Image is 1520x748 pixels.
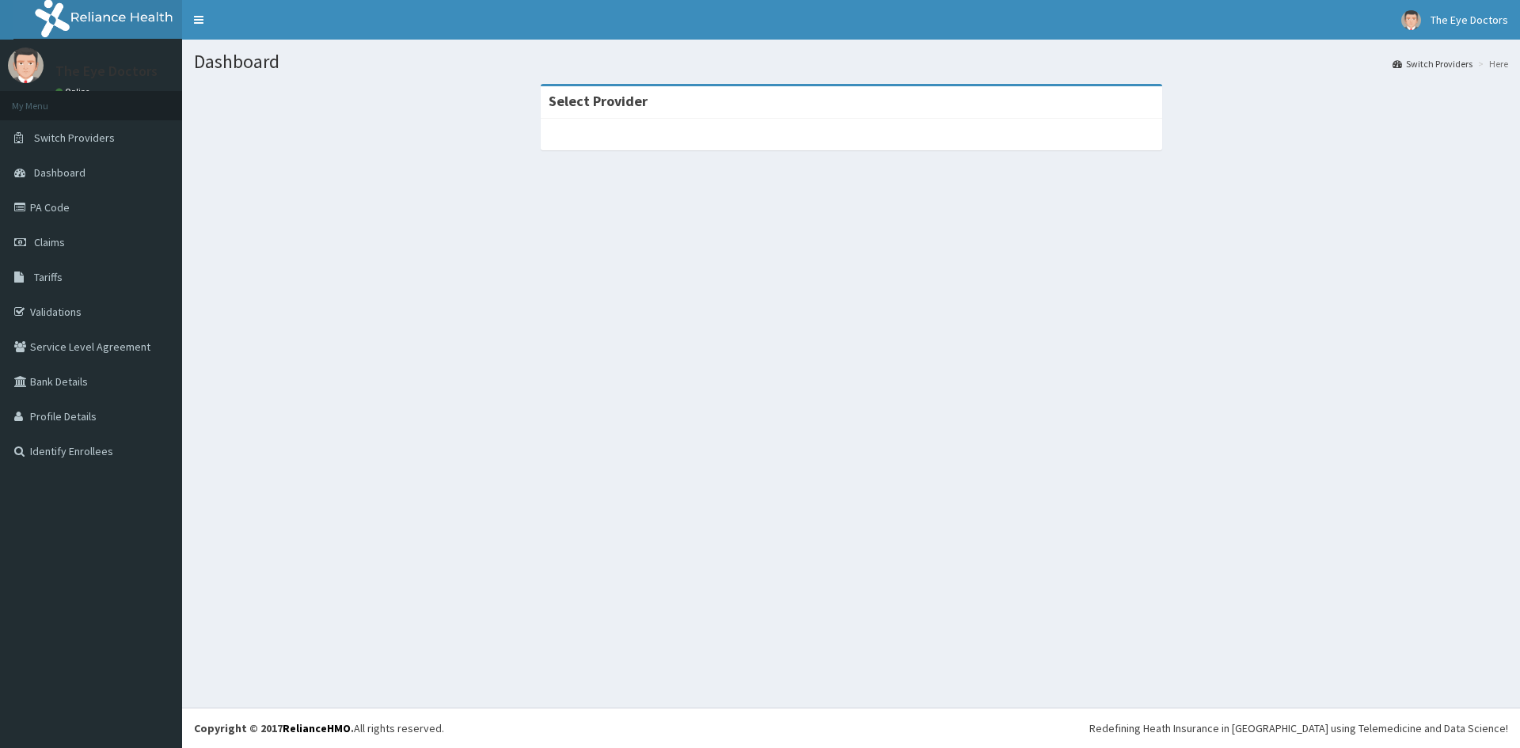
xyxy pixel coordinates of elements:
[34,131,115,145] span: Switch Providers
[34,165,85,180] span: Dashboard
[34,270,63,284] span: Tariffs
[549,92,648,110] strong: Select Provider
[194,51,1508,72] h1: Dashboard
[1431,13,1508,27] span: The Eye Doctors
[283,721,351,735] a: RelianceHMO
[1474,57,1508,70] li: Here
[55,64,158,78] p: The Eye Doctors
[1393,57,1472,70] a: Switch Providers
[182,708,1520,748] footer: All rights reserved.
[34,235,65,249] span: Claims
[55,86,93,97] a: Online
[1401,10,1421,30] img: User Image
[1089,720,1508,736] div: Redefining Heath Insurance in [GEOGRAPHIC_DATA] using Telemedicine and Data Science!
[8,47,44,83] img: User Image
[194,721,354,735] strong: Copyright © 2017 .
